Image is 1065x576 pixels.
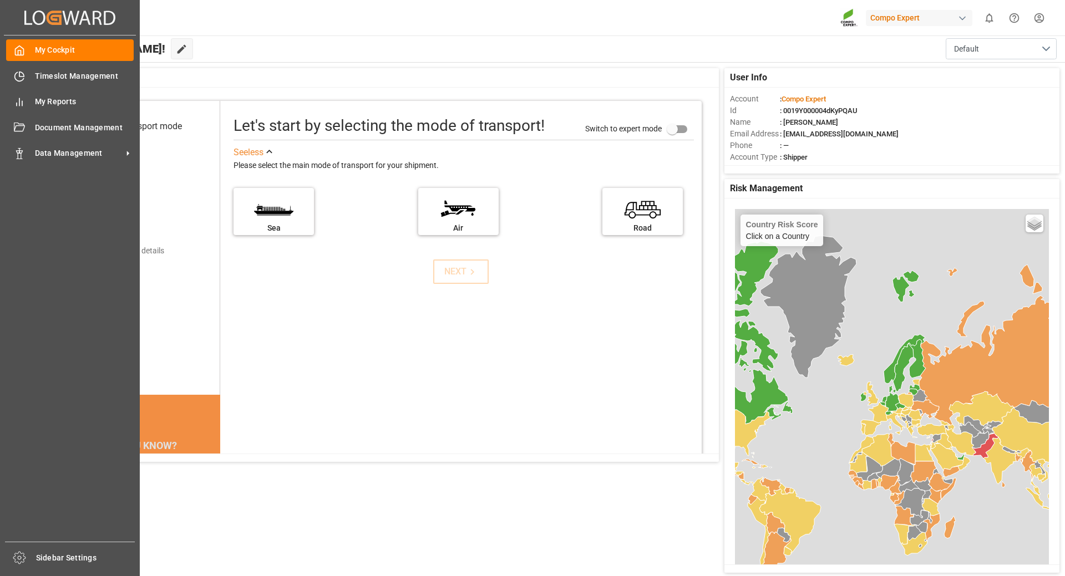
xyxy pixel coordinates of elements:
a: Layers [1026,215,1043,232]
div: Road [608,222,677,234]
span: Timeslot Management [35,70,134,82]
a: My Cockpit [6,39,134,61]
span: Id [730,105,780,116]
h4: Country Risk Score [746,220,818,229]
span: : 0019Y000004dKyPQAU [780,106,858,115]
button: Compo Expert [866,7,977,28]
div: DID YOU KNOW? [60,434,220,457]
span: Phone [730,140,780,151]
div: Click on a Country [746,220,818,241]
span: Document Management [35,122,134,134]
button: open menu [946,38,1057,59]
span: Sidebar Settings [36,552,135,564]
button: NEXT [433,259,489,284]
div: Please select the main mode of transport for your shipment. [234,159,694,172]
img: Screenshot%202023-09-29%20at%2010.02.21.png_1712312052.png [840,8,858,28]
span: : [EMAIL_ADDRESS][DOMAIN_NAME] [780,130,899,138]
div: See less [234,146,263,159]
button: show 0 new notifications [977,6,1002,30]
span: Risk Management [730,182,803,195]
div: Sea [239,222,308,234]
span: : [780,95,826,103]
div: Air [424,222,493,234]
div: Compo Expert [866,10,972,26]
span: Account Type [730,151,780,163]
button: Help Center [1002,6,1027,30]
a: Timeslot Management [6,65,134,86]
span: Data Management [35,147,123,159]
span: : — [780,141,789,150]
span: My Reports [35,96,134,108]
span: Switch to expert mode [585,124,662,132]
div: NEXT [444,265,478,278]
span: Email Address [730,128,780,140]
span: Hello [PERSON_NAME]! [46,38,165,59]
span: Default [954,43,979,55]
div: Let's start by selecting the mode of transport! [234,114,545,137]
span: : Shipper [780,153,808,161]
span: Account [730,93,780,105]
span: User Info [730,71,767,84]
span: Compo Expert [782,95,826,103]
span: Name [730,116,780,128]
span: : [PERSON_NAME] [780,118,838,126]
span: My Cockpit [35,44,134,56]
